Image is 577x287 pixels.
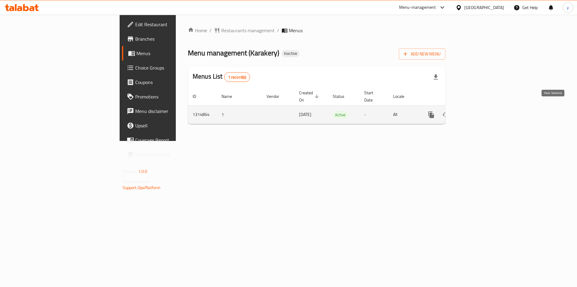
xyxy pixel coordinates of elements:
[464,4,504,11] div: [GEOGRAPHIC_DATA]
[138,167,148,175] span: 1.0.0
[221,93,240,100] span: Name
[193,72,250,82] h2: Menus List
[282,51,300,56] span: Inactive
[193,93,204,100] span: ID
[135,108,211,115] span: Menu disclaimer
[122,89,216,104] a: Promotions
[214,27,275,34] a: Restaurants management
[135,136,211,144] span: Coverage Report
[135,79,211,86] span: Coupons
[135,151,211,158] span: Grocery Checklist
[333,111,348,118] span: Active
[122,46,216,61] a: Menus
[359,105,388,124] td: -
[267,93,287,100] span: Vendor
[217,105,262,124] td: 1
[123,167,137,175] span: Version:
[424,108,438,122] button: more
[122,133,216,147] a: Coverage Report
[419,87,487,106] th: Actions
[224,74,250,80] span: 1 record(s)
[404,50,441,58] span: Add New Menu
[399,48,445,60] button: Add New Menu
[224,72,250,82] div: Total records count
[388,105,419,124] td: All
[221,27,275,34] span: Restaurants management
[135,93,211,100] span: Promotions
[135,122,211,129] span: Upsell
[122,118,216,133] a: Upsell
[122,61,216,75] a: Choice Groups
[135,64,211,71] span: Choice Groups
[333,93,352,100] span: Status
[393,93,412,100] span: Locale
[299,111,311,118] span: [DATE]
[429,70,443,84] div: Export file
[282,50,300,57] div: Inactive
[136,50,211,57] span: Menus
[122,75,216,89] a: Coupons
[188,87,487,124] table: enhanced table
[299,89,321,104] span: Created On
[135,21,211,28] span: Edit Restaurant
[123,178,150,186] span: Get support on:
[122,32,216,46] a: Branches
[135,35,211,42] span: Branches
[399,4,436,11] div: Menu-management
[277,27,279,34] li: /
[289,27,303,34] span: Menus
[122,17,216,32] a: Edit Restaurant
[122,104,216,118] a: Menu disclaimer
[122,147,216,162] a: Grocery Checklist
[188,27,445,34] nav: breadcrumb
[438,108,453,122] button: Change Status
[567,4,569,11] span: y
[188,46,279,60] span: Menu management ( Karakery )
[364,89,381,104] span: Start Date
[123,184,161,192] a: Support.OpsPlatform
